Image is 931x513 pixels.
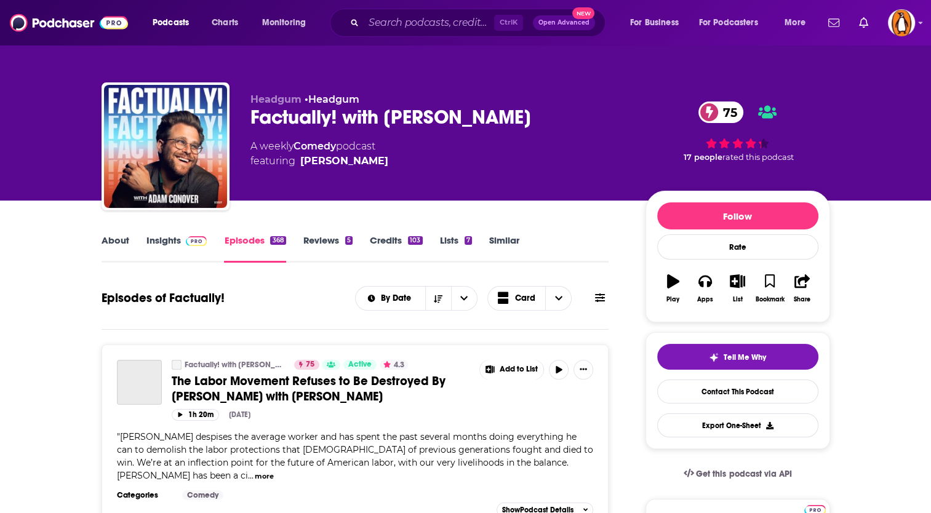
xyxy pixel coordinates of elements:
[153,14,189,31] span: Podcasts
[657,380,818,404] a: Contact This Podcast
[248,470,254,481] span: ...
[182,490,223,500] a: Comedy
[185,360,286,370] a: Factually! with [PERSON_NAME]
[698,101,743,123] a: 75
[342,9,617,37] div: Search podcasts, credits, & more...
[408,236,422,245] div: 103
[697,296,713,303] div: Apps
[270,236,286,245] div: 368
[364,13,494,33] input: Search podcasts, credits, & more...
[785,14,805,31] span: More
[533,15,595,30] button: Open AdvancedNew
[888,9,915,36] span: Logged in as penguin_portfolio
[104,85,227,208] img: Factually! with Adam Conover
[345,236,353,245] div: 5
[250,154,388,169] span: featuring
[722,153,794,162] span: rated this podcast
[755,296,784,303] div: Bookmark
[630,14,679,31] span: For Business
[306,359,314,371] span: 75
[854,12,873,33] a: Show notifications dropdown
[657,234,818,260] div: Rate
[657,413,818,437] button: Export One-Sheet
[786,266,818,311] button: Share
[500,365,538,374] span: Add to List
[888,9,915,36] img: User Profile
[480,360,544,380] button: Show More Button
[10,11,128,34] img: Podchaser - Follow, Share and Rate Podcasts
[733,296,743,303] div: List
[308,93,359,105] a: Headgum
[262,14,306,31] span: Monitoring
[356,294,425,303] button: open menu
[724,352,766,362] span: Tell Me Why
[538,20,589,26] span: Open Advanced
[489,234,519,263] a: Similar
[711,101,743,123] span: 75
[657,344,818,370] button: tell me why sparkleTell Me Why
[888,9,915,36] button: Show profile menu
[254,13,322,33] button: open menu
[300,154,388,169] a: Adam Conover
[709,352,719,362] img: tell me why sparkle
[823,12,844,33] a: Show notifications dropdown
[186,236,207,246] img: Podchaser Pro
[380,360,408,370] button: 4.3
[294,360,319,370] a: 75
[776,13,821,33] button: open menu
[224,234,286,263] a: Episodes368
[754,266,786,311] button: Bookmark
[250,93,302,105] span: Headgum
[494,15,523,31] span: Ctrl K
[117,431,593,481] span: "
[204,13,246,33] a: Charts
[684,153,722,162] span: 17 people
[146,234,207,263] a: InsightsPodchaser Pro
[699,14,758,31] span: For Podcasters
[355,286,477,311] h2: Choose List sort
[117,490,172,500] h3: Categories
[451,287,477,310] button: open menu
[305,93,359,105] span: •
[696,469,791,479] span: Get this podcast via API
[229,410,250,419] div: [DATE]
[370,234,422,263] a: Credits103
[440,234,472,263] a: Lists7
[172,373,471,404] a: The Labor Movement Refuses to Be Destroyed By [PERSON_NAME] with [PERSON_NAME]
[348,359,372,371] span: Active
[102,290,225,306] h1: Episodes of Factually!
[657,266,689,311] button: Play
[691,13,776,33] button: open menu
[294,140,336,152] a: Comedy
[794,296,810,303] div: Share
[674,459,802,489] a: Get this podcast via API
[573,360,593,380] button: Show More Button
[657,202,818,229] button: Follow
[172,409,219,421] button: 1h 20m
[144,13,205,33] button: open menu
[689,266,721,311] button: Apps
[381,294,415,303] span: By Date
[172,360,182,370] a: Factually! with Adam Conover
[117,431,593,481] span: [PERSON_NAME] despises the average worker and has spent the past several months doing everything ...
[721,266,753,311] button: List
[666,296,679,303] div: Play
[172,373,446,404] span: The Labor Movement Refuses to Be Destroyed By [PERSON_NAME] with [PERSON_NAME]
[212,14,238,31] span: Charts
[117,360,162,405] a: The Labor Movement Refuses to Be Destroyed By Trump with Julie Su
[645,93,830,170] div: 75 17 peoplerated this podcast
[250,139,388,169] div: A weekly podcast
[487,286,572,311] button: Choose View
[425,287,451,310] button: Sort Direction
[621,13,694,33] button: open menu
[465,236,472,245] div: 7
[303,234,353,263] a: Reviews5
[102,234,129,263] a: About
[515,294,535,303] span: Card
[343,360,377,370] a: Active
[255,471,274,482] button: more
[572,7,594,19] span: New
